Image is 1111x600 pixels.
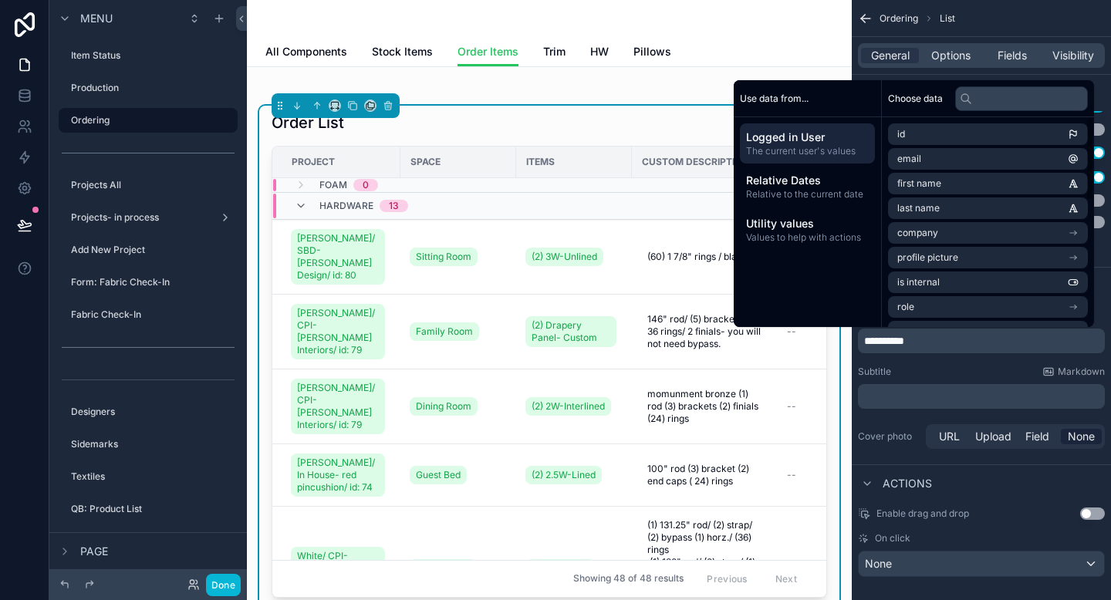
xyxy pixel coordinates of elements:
a: Item Status [59,43,238,68]
span: -- [787,325,796,338]
span: Menu [80,11,113,26]
span: Relative Dates [746,173,869,188]
span: Choose data [888,93,943,105]
a: Family Room [410,322,479,341]
span: [PERSON_NAME]/ CPI- [PERSON_NAME] Interiors/ id: 79 [297,307,379,356]
span: [PERSON_NAME]/ SBD- [PERSON_NAME] Design/ id: 80 [297,232,379,281]
span: Pillows [633,44,671,59]
span: Options [931,48,971,63]
a: Sidemarks [59,432,238,457]
span: The current user's values [746,145,869,157]
a: [PERSON_NAME]/ CPI- [PERSON_NAME] Interiors/ id: 79 [291,379,385,434]
a: Stock Items [372,38,433,69]
span: Upload [975,429,1011,444]
a: Pillows [633,38,671,69]
a: Order Items [458,38,518,67]
a: Dining Room [410,397,478,416]
a: (2) Drapery Panel- Custom [525,316,616,347]
label: Item Status [71,49,235,62]
span: Order Items [458,44,518,59]
label: QB: Product List [71,503,235,515]
a: (2) 2W-Interlined [525,397,611,416]
span: On click [875,532,910,544]
h1: Order List [272,112,344,133]
span: Values to help with actions [746,231,869,244]
a: Sitting Room [410,248,478,266]
span: Ordering [880,12,918,25]
a: Guest Bed [410,466,467,484]
span: Custom Description [642,156,748,168]
a: White/ CPI- [PERSON_NAME] Interiors/ id: 71 [291,547,385,590]
div: scrollable content [858,329,1105,353]
span: [PERSON_NAME]/ CPI- [PERSON_NAME] Interiors/ id: 79 [297,382,379,431]
a: (2) 3W-Unlined [525,248,603,266]
a: QB: Product List [59,497,238,521]
span: Visibility [1052,48,1094,63]
span: Dining Room [416,400,471,413]
span: Actions [883,476,932,491]
span: Family Room [416,325,473,338]
a: Add New Project [59,238,238,262]
a: My Profile [59,529,238,554]
span: 146" rod/ (5) brackets- / 36 rings/ 2 finials- you will not need bypass. [647,313,762,350]
span: Field [1025,429,1049,444]
span: None [1068,429,1095,444]
span: URL [939,429,960,444]
span: White/ CPI- [PERSON_NAME] Interiors/ id: 71 [297,550,379,587]
label: Projects- in process [71,211,213,224]
span: (60) 1 7/8" rings / black [647,251,748,263]
span: (2) 3W-Unlined [532,251,597,263]
a: Fabric Check-In [59,302,238,327]
span: None [865,556,892,571]
a: [PERSON_NAME]/ In House- red pincushion/ id: 74 [291,453,385,497]
button: Done [206,574,241,596]
span: (2) Drapery Panel- Custom [532,319,610,344]
span: Markdown [1058,366,1105,378]
span: General [871,48,910,63]
a: (2) 2.5W-Lined [525,466,602,484]
span: Trim [543,44,566,59]
span: Stock Items [372,44,433,59]
label: Sidemarks [71,438,235,450]
label: Fabric Check-In [71,308,235,321]
span: List [940,12,955,25]
label: Form: Fabric Check-In [71,276,235,288]
label: Textiles [71,470,235,483]
span: -- [787,469,796,481]
button: None [858,551,1105,577]
span: Project [292,156,335,168]
a: Ordering [59,108,238,133]
span: Enable drag and drop [876,507,969,520]
a: HW [590,38,609,69]
span: Logged in User [746,130,869,145]
span: Items [526,156,555,168]
span: All Components [265,44,347,59]
a: Trim [543,38,566,69]
span: HW [590,44,609,59]
span: [PERSON_NAME]/ In House- red pincushion/ id: 74 [297,457,379,494]
label: Ordering [71,114,228,126]
a: Designers [59,399,238,424]
span: 100" rod (3) bracket (2) end caps ( 24) rings [647,463,762,487]
span: -- [787,400,796,413]
span: Guest Bed [416,469,461,481]
span: Fields [998,48,1027,63]
a: Production [59,76,238,100]
div: 13 [389,200,399,212]
span: Utility values [746,216,869,231]
label: Cover photo [858,430,920,443]
label: Production [71,82,235,94]
span: Sitting Room [416,251,471,263]
span: Relative to the current date [746,188,869,201]
label: Designers [71,406,235,418]
span: Space [410,156,441,168]
a: Form: Fabric Check-In [59,270,238,295]
label: Projects All [71,179,235,191]
a: All Components [265,38,347,69]
a: Textiles [59,464,238,489]
div: 0 [363,179,369,191]
span: Page [80,544,108,559]
label: Add New Project [71,244,235,256]
a: Projects- in process [59,205,238,230]
div: scrollable content [858,384,1105,409]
